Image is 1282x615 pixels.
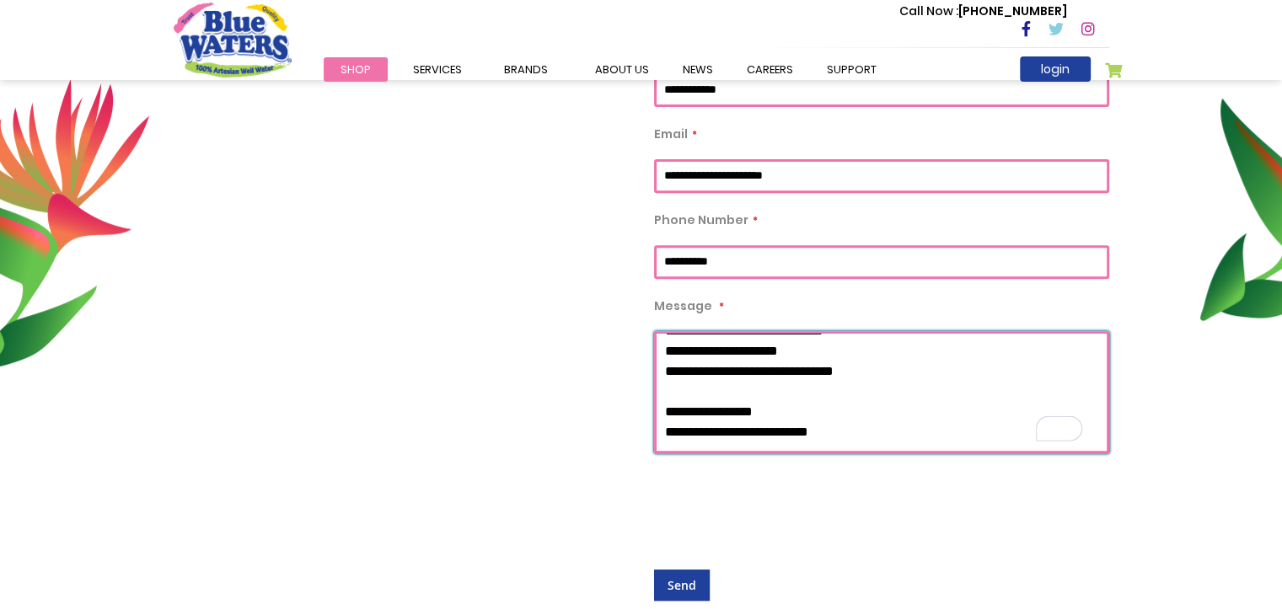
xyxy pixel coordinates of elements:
a: login [1020,56,1091,82]
button: Send [654,570,710,601]
span: Brands [504,61,548,78]
a: News [666,57,730,82]
p: [PHONE_NUMBER] [899,3,1067,20]
a: about us [578,57,666,82]
span: Phone Number [654,211,748,228]
span: Services [413,61,462,78]
a: support [810,57,893,82]
a: store logo [174,3,292,77]
span: Send [668,577,696,593]
a: careers [730,57,810,82]
iframe: reCAPTCHA [654,470,910,536]
span: Shop [341,61,371,78]
span: Call Now : [899,3,958,19]
span: Message [654,297,712,314]
span: Email [654,126,688,142]
textarea: To enrich screen reader interactions, please activate Accessibility in Grammarly extension settings [654,331,1109,453]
